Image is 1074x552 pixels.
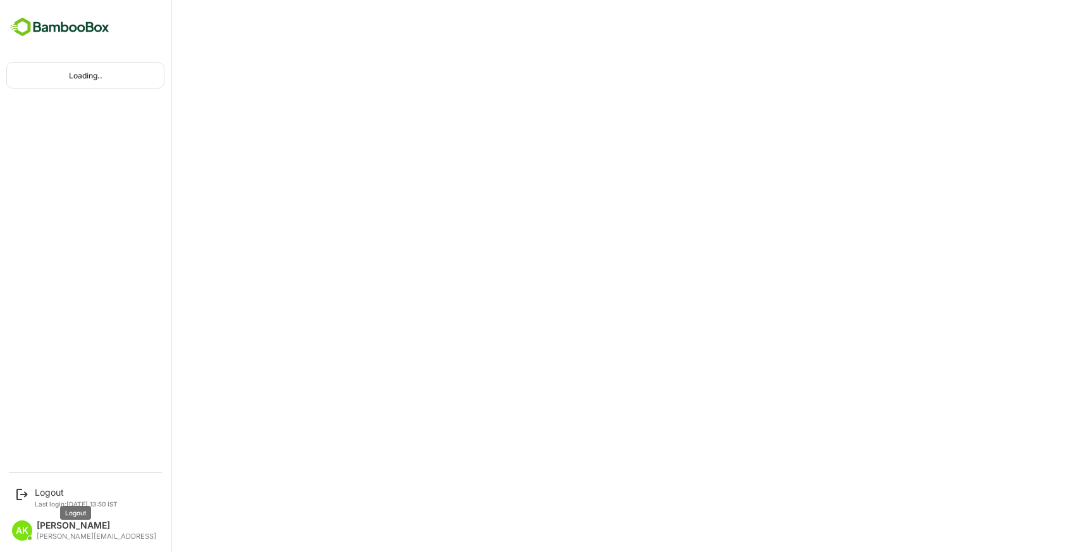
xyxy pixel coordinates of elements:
div: Logout [35,487,118,498]
p: Last login: [DATE] 13:50 IST [35,500,118,508]
div: Loading.. [7,63,164,88]
div: [PERSON_NAME][EMAIL_ADDRESS] [37,532,156,541]
div: [PERSON_NAME] [37,520,156,531]
div: AK [12,520,32,541]
img: BambooboxFullLogoMark.5f36c76dfaba33ec1ec1367b70bb1252.svg [6,15,113,39]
